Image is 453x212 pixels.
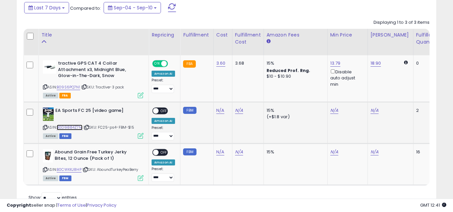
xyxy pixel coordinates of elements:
small: Amazon Fees. [267,39,271,45]
div: $10 - $10.90 [267,74,322,79]
div: Preset: [152,167,175,182]
div: Amazon AI [152,71,175,77]
span: OFF [159,108,169,114]
b: Reduced Prof. Rng. [267,68,310,73]
div: Repricing [152,31,177,39]
span: OFF [159,150,169,155]
img: 31-qIdcIn9L._SL40_.jpg [43,60,56,74]
span: OFF [167,61,178,67]
span: | SKU: Tractive-3 pack [81,84,124,90]
a: 18.90 [371,60,381,67]
span: All listings currently available for purchase on Amazon [43,93,58,98]
a: B09S6PQ7N1 [57,84,80,90]
span: All listings currently available for purchase on Amazon [43,175,58,181]
a: 3.60 [216,60,226,67]
span: FBA [59,93,71,98]
span: FBM [59,133,71,139]
b: tractive GPS CAT 4 Collar Attachment x3, Midnight Blue, Glow-in-The-Dark, Snow [58,60,139,81]
div: ASIN: [43,108,144,138]
div: (+$1.8 var) [267,114,322,120]
span: Compared to: [70,5,101,11]
div: Min Price [330,31,365,39]
b: EA Sports FC 25 [video game] [55,108,137,116]
div: Preset: [152,126,175,141]
div: 2 [416,108,437,114]
div: 3.68 [235,60,259,66]
span: FBM [59,175,71,181]
span: | SKU: AboundTurkeyPeaBerry [82,167,138,172]
div: Disable auto adjust min [330,68,362,87]
div: 0 [416,60,437,66]
div: ASIN: [43,149,144,180]
span: 2025-09-18 12:41 GMT [420,202,446,208]
div: 15% [267,60,322,66]
a: N/A [216,107,224,114]
a: N/A [330,149,338,155]
div: Amazon Fees [267,31,325,39]
a: N/A [216,149,224,155]
div: 16 [416,149,437,155]
span: Show: entries [29,194,77,201]
div: 15% [267,149,322,155]
a: N/A [235,107,243,114]
small: FBM [183,148,196,155]
div: 15% [267,108,322,114]
div: Fulfillment Cost [235,31,261,46]
div: Fulfillable Quantity [416,31,439,46]
div: Displaying 1 to 3 of 3 items [374,19,430,26]
small: FBM [183,107,196,114]
button: Sep-04 - Sep-10 [104,2,161,13]
div: Amazon AI [152,159,175,165]
a: N/A [235,149,243,155]
span: Last 7 Days [34,4,61,11]
div: [PERSON_NAME] [371,31,410,39]
a: B0CWKKJ8HP [57,167,81,172]
span: All listings currently available for purchase on Amazon [43,133,58,139]
div: Amazon AI [152,118,175,124]
button: Last 7 Days [24,2,69,13]
span: Sep-04 - Sep-10 [114,4,153,11]
small: FBA [183,60,195,68]
a: Privacy Policy [87,202,116,208]
div: seller snap | | [7,202,116,209]
a: N/A [371,149,379,155]
a: Terms of Use [57,202,86,208]
a: B0D9884Z7M [57,125,82,130]
div: ASIN: [43,60,144,97]
span: | SKU: FC25-ps4-FBM-$15 [83,125,134,130]
span: ON [153,61,161,67]
a: N/A [371,107,379,114]
img: 51P9C1-1t9L._SL40_.jpg [43,108,54,121]
div: Fulfillment [183,31,210,39]
a: N/A [330,107,338,114]
img: 41xAd8h1ggL._SL40_.jpg [43,149,53,162]
div: Title [41,31,146,39]
div: Cost [216,31,229,39]
strong: Copyright [7,202,31,208]
div: Preset: [152,78,175,93]
a: 13.79 [330,60,341,67]
b: Abound Grain Free Turkey Jerky Bites, 12 Ounce (Pack of 1) [55,149,136,163]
